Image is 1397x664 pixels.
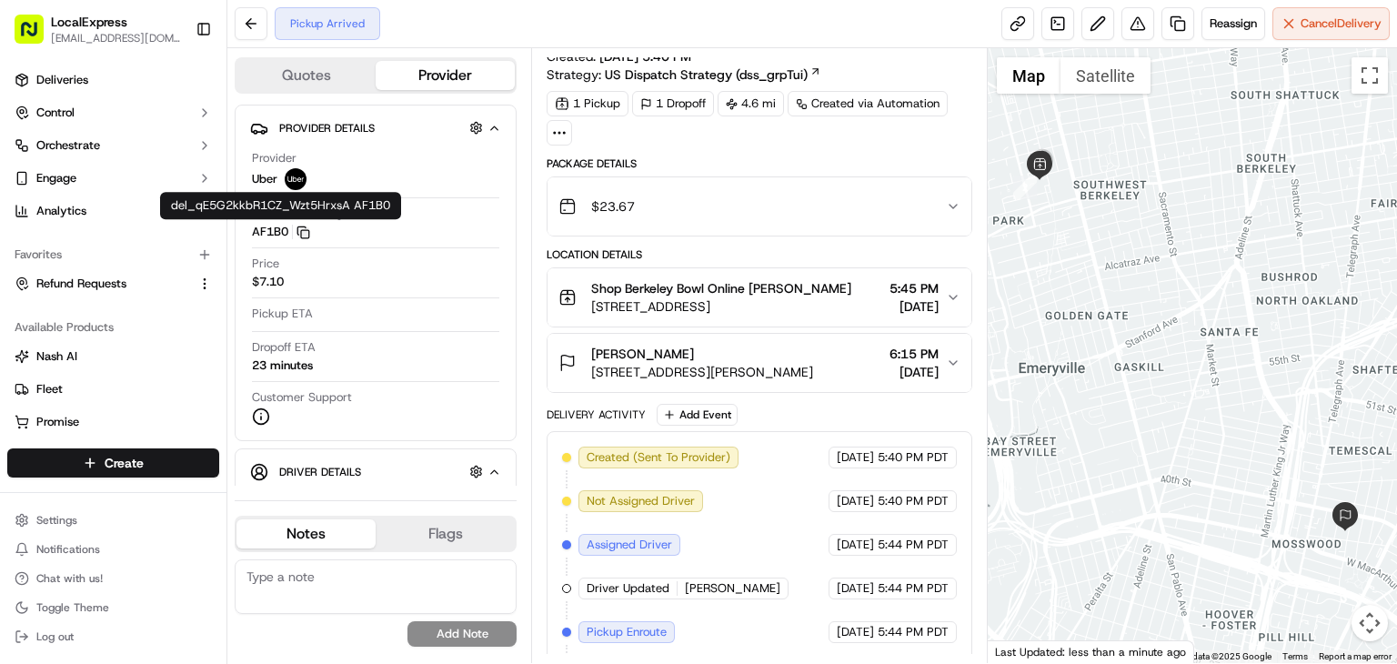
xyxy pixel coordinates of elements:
a: Powered byPylon [128,449,220,464]
span: 5:44 PM PDT [878,580,949,597]
button: Promise [7,407,219,437]
span: Not Assigned Driver [587,493,695,509]
a: Terms (opens in new tab) [1282,651,1308,661]
button: Nash AI [7,342,219,371]
a: Fleet [15,381,212,397]
span: Customer Support [252,389,352,406]
span: Orchestrate [36,137,100,154]
span: Shop Berkeley Bowl Online [PERSON_NAME] [591,279,851,297]
span: Refund Requests [36,276,126,292]
span: 5:45 PM [889,279,939,297]
img: Nash [18,17,55,54]
a: Nash AI [15,348,212,365]
div: 📗 [18,407,33,422]
span: [DATE] [889,363,939,381]
span: [DATE] [837,537,874,553]
button: Toggle fullscreen view [1352,57,1388,94]
button: CancelDelivery [1272,7,1390,40]
a: Refund Requests [15,276,190,292]
div: 1 Pickup [547,91,628,116]
a: Promise [15,414,212,430]
img: Google [992,639,1052,663]
span: [PERSON_NAME] [56,281,147,296]
button: Settings [7,508,219,533]
button: Reassign [1201,7,1265,40]
div: Delivery Activity [547,407,646,422]
button: Create [7,448,219,478]
span: Analytics [36,203,86,219]
div: 2 [1013,176,1037,199]
span: Provider [252,150,296,166]
span: Nash AI [36,348,77,365]
button: Fleet [7,375,219,404]
button: Control [7,98,219,127]
a: Deliveries [7,65,219,95]
span: [DATE] [837,449,874,466]
input: Got a question? Start typing here... [47,116,327,136]
img: 1736555255976-a54dd68f-1ca7-489b-9aae-adbdc363a1c4 [36,331,51,346]
span: Provider Details [279,121,375,136]
span: Assigned Driver [587,537,672,553]
span: [EMAIL_ADDRESS][DOMAIN_NAME] [51,31,181,45]
span: Cancel Delivery [1301,15,1382,32]
button: Add Event [657,404,738,426]
div: Location Details [547,247,972,262]
div: Past conversations [18,236,122,250]
span: Driver Details [279,465,361,479]
span: Promise [36,414,79,430]
button: See all [282,232,331,254]
span: [DATE] [837,493,874,509]
span: $7.10 [252,274,284,290]
span: Map data ©2025 Google [1172,651,1271,661]
span: Settings [36,513,77,528]
span: Dropoff ETA [252,339,316,356]
button: [PERSON_NAME][STREET_ADDRESS][PERSON_NAME]6:15 PM[DATE] [548,334,971,392]
span: $23.67 [591,197,635,216]
span: Knowledge Base [36,406,139,424]
span: 6:15 PM [889,345,939,363]
button: LocalExpress[EMAIL_ADDRESS][DOMAIN_NAME] [7,7,188,51]
button: Refund Requests [7,269,219,298]
span: [DATE] [161,330,198,345]
span: Notifications [36,542,100,557]
a: 💻API Documentation [146,398,299,431]
button: Orchestrate [7,131,219,160]
img: 1755196953914-cd9d9cba-b7f7-46ee-b6f5-75ff69acacf5 [38,173,71,206]
span: Engage [36,170,76,186]
div: 💻 [154,407,168,422]
span: Control [36,105,75,121]
button: Engage [7,164,219,193]
button: Show satellite imagery [1060,57,1151,94]
div: 23 minutes [252,357,313,374]
button: $23.67 [548,177,971,236]
span: [DATE] [161,281,198,296]
span: [STREET_ADDRESS] [591,297,851,316]
span: Uber [252,171,277,187]
img: Liam S. [18,313,47,342]
span: Toggle Theme [36,600,109,615]
span: 5:44 PM PDT [878,537,949,553]
div: We're available if you need us! [82,191,250,206]
div: Available Products [7,313,219,342]
img: 1736555255976-a54dd68f-1ca7-489b-9aae-adbdc363a1c4 [36,282,51,297]
a: Report a map error [1319,651,1392,661]
span: 5:40 PM PDT [878,493,949,509]
span: Created (Sent To Provider) [587,449,730,466]
a: Open this area in Google Maps (opens a new window) [992,639,1052,663]
button: Provider Details [250,113,501,143]
button: LocalExpress [51,13,127,31]
span: [STREET_ADDRESS][PERSON_NAME] [591,363,813,381]
span: Chat with us! [36,571,103,586]
div: Favorites [7,240,219,269]
span: Fleet [36,381,63,397]
div: 4.6 mi [718,91,784,116]
span: Driver Updated [587,580,669,597]
a: Analytics [7,196,219,226]
div: 1 Dropoff [632,91,714,116]
span: [PERSON_NAME] [591,345,694,363]
button: Chat with us! [7,566,219,591]
img: Jandy Espique [18,264,47,293]
button: Toggle Theme [7,595,219,620]
button: Shop Berkeley Bowl Online [PERSON_NAME][STREET_ADDRESS]5:45 PM[DATE] [548,268,971,327]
